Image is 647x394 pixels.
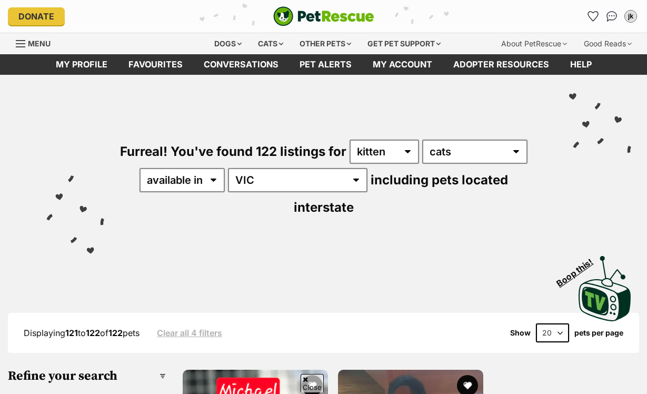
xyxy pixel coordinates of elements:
a: Favourites [584,8,601,25]
span: Close [301,374,324,392]
a: Boop this! [579,247,631,323]
div: Other pets [292,33,359,54]
a: Pet alerts [289,54,362,75]
a: Conversations [603,8,620,25]
a: Donate [8,7,65,25]
strong: 122 [108,328,123,338]
a: Menu [16,33,58,52]
img: logo-cat-932fe2b9b8326f06289b0f2fb663e598f794de774fb13d1741a6617ecf9a85b4.svg [273,6,374,26]
span: Displaying to of pets [24,328,140,338]
a: PetRescue [273,6,374,26]
a: Adopter resources [443,54,560,75]
a: Clear all 4 filters [157,328,222,338]
a: My account [362,54,443,75]
h3: Refine your search [8,369,166,383]
a: conversations [193,54,289,75]
div: Dogs [207,33,249,54]
label: pets per page [574,329,623,337]
a: My profile [45,54,118,75]
span: Show [510,329,531,337]
strong: 122 [86,328,100,338]
div: Cats [251,33,291,54]
span: Furreal! You've found 122 listings for [120,144,346,159]
div: About PetRescue [494,33,574,54]
span: Boop this! [555,250,603,288]
a: Help [560,54,602,75]
img: PetRescue TV logo [579,256,631,321]
img: chat-41dd97257d64d25036548639549fe6c8038ab92f7586957e7f3b1b290dea8141.svg [606,11,618,22]
ul: Account quick links [584,8,639,25]
strong: 121 [65,328,78,338]
a: Favourites [118,54,193,75]
span: including pets located interstate [294,172,508,215]
button: My account [622,8,639,25]
div: Get pet support [360,33,448,54]
div: Good Reads [576,33,639,54]
span: Menu [28,39,51,48]
div: jk [625,11,636,22]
